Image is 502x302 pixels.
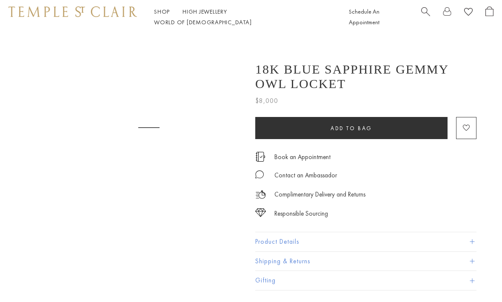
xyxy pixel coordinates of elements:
[154,18,251,26] a: World of [DEMOGRAPHIC_DATA]World of [DEMOGRAPHIC_DATA]
[349,8,379,26] a: Schedule An Appointment
[464,6,473,20] a: View Wishlist
[255,152,265,162] img: icon_appointment.svg
[274,170,337,181] div: Contact an Ambassador
[255,62,476,91] h1: 18K Blue Sapphire Gemmy Owl Locket
[255,117,448,139] button: Add to bag
[421,6,430,28] a: Search
[9,6,137,17] img: Temple St. Clair
[255,95,278,106] span: $8,000
[154,6,330,28] nav: Main navigation
[183,8,227,15] a: High JewelleryHigh Jewellery
[255,271,476,290] button: Gifting
[255,232,476,251] button: Product Details
[331,125,372,132] span: Add to bag
[154,8,170,15] a: ShopShop
[255,170,264,179] img: MessageIcon-01_2.svg
[274,189,365,200] p: Complimentary Delivery and Returns
[274,208,328,219] div: Responsible Sourcing
[485,6,493,28] a: Open Shopping Bag
[459,262,493,293] iframe: Gorgias live chat messenger
[274,152,331,162] a: Book an Appointment
[255,189,266,200] img: icon_delivery.svg
[255,252,476,271] button: Shipping & Returns
[255,208,266,217] img: icon_sourcing.svg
